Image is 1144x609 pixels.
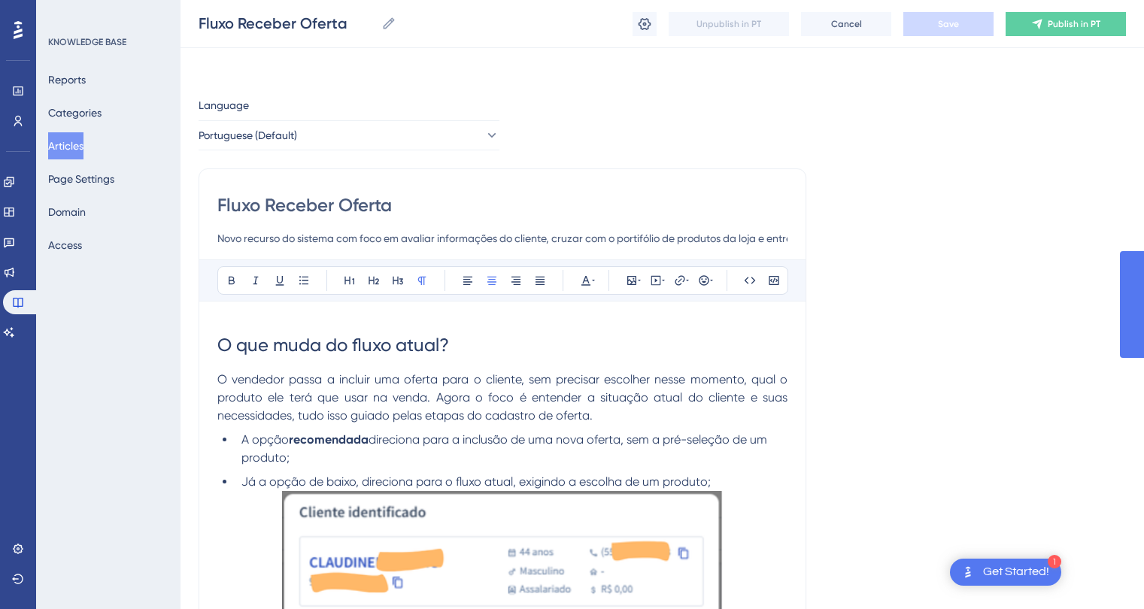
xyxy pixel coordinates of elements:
[696,18,761,30] span: Unpublish in PT
[48,198,86,226] button: Domain
[199,13,375,34] input: Article Name
[1048,555,1061,568] div: 1
[959,563,977,581] img: launcher-image-alternative-text
[217,335,449,356] span: O que muda do fluxo atual?
[199,96,249,114] span: Language
[199,120,499,150] button: Portuguese (Default)
[48,232,82,259] button: Access
[199,126,297,144] span: Portuguese (Default)
[903,12,994,36] button: Save
[983,564,1049,580] div: Get Started!
[48,36,126,48] div: KNOWLEDGE BASE
[217,372,790,423] span: O vendedor passa a incluir uma oferta para o cliente, sem precisar escolher nesse momento, qual o...
[289,432,369,447] strong: recomendada
[48,66,86,93] button: Reports
[241,432,770,465] span: direciona para a inclusão de uma nova oferta, sem a pré-seleção de um produto;
[48,165,114,192] button: Page Settings
[1048,18,1100,30] span: Publish in PT
[241,474,711,489] span: Já a opção de baixo, direciona para o fluxo atual, exigindo a escolha de um produto;
[217,193,787,217] input: Article Title
[669,12,789,36] button: Unpublish in PT
[48,132,83,159] button: Articles
[938,18,959,30] span: Save
[48,99,102,126] button: Categories
[801,12,891,36] button: Cancel
[241,432,289,447] span: A opção
[831,18,862,30] span: Cancel
[950,559,1061,586] div: Open Get Started! checklist, remaining modules: 1
[1006,12,1126,36] button: Publish in PT
[217,229,787,247] input: Article Description
[1081,550,1126,595] iframe: UserGuiding AI Assistant Launcher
